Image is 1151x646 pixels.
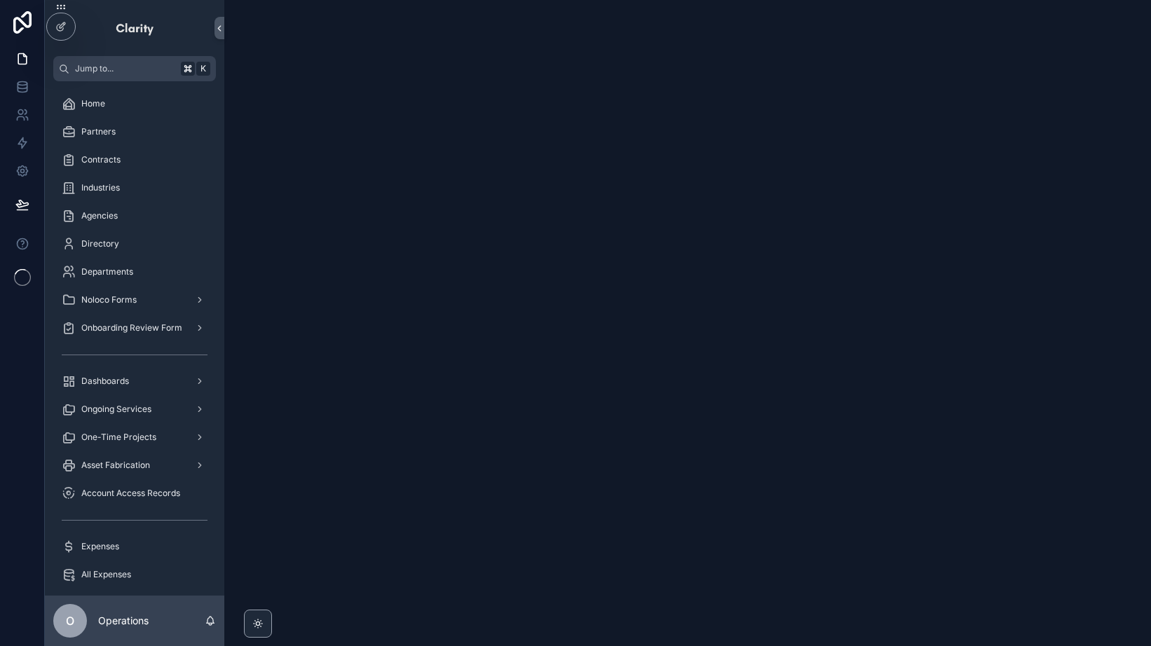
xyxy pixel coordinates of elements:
span: Account Access Records [81,488,180,499]
a: Asset Fabrication [53,453,216,478]
a: Expenses [53,534,216,559]
span: Industries [81,182,120,193]
a: Contracts [53,147,216,172]
a: Departments [53,259,216,284]
span: Ongoing Services [81,404,151,415]
a: One-Time Projects [53,425,216,450]
span: Directory [81,238,119,249]
a: Dashboards [53,369,216,394]
span: One-Time Projects [81,432,156,443]
span: Dashboards [81,376,129,387]
span: Asset Fabrication [81,460,150,471]
img: App logo [115,17,155,39]
a: Industries [53,175,216,200]
a: Home [53,91,216,116]
span: Partners [81,126,116,137]
a: Partners [53,119,216,144]
span: Agencies [81,210,118,221]
a: All Expenses [53,562,216,587]
a: Onboarding Review Form [53,315,216,341]
p: Operations [98,614,149,628]
button: Jump to...K [53,56,216,81]
span: Expenses [81,541,119,552]
span: Noloco Forms [81,294,137,305]
a: Noloco Forms [53,287,216,312]
a: Ongoing Services [53,397,216,422]
span: Home [81,98,105,109]
span: O [66,612,74,629]
span: Contracts [81,154,121,165]
a: Agencies [53,203,216,228]
span: Jump to... [75,63,175,74]
span: Onboarding Review Form [81,322,182,334]
span: Departments [81,266,133,277]
a: Account Access Records [53,481,216,506]
span: K [198,63,209,74]
div: scrollable content [45,81,224,596]
span: All Expenses [81,569,131,580]
a: Directory [53,231,216,256]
